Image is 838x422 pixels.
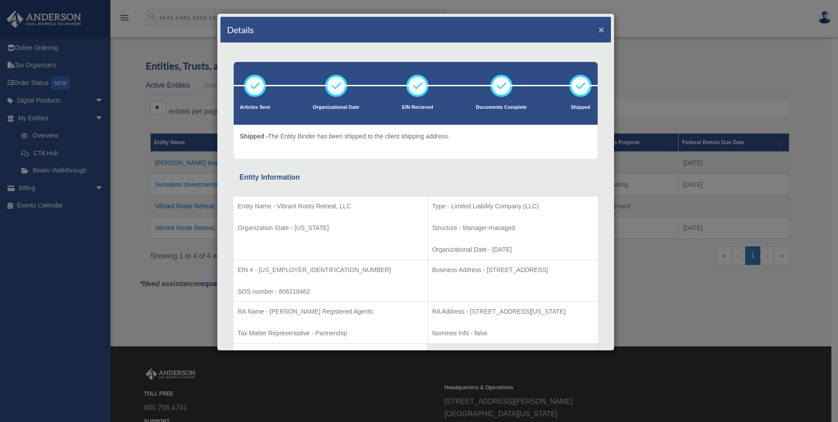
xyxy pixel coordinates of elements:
p: The Entity Binder has been shipped to the client shipping address. [240,131,450,142]
p: [US_STATE] Webfile - [238,348,423,359]
p: Nominee Info - false [432,328,594,339]
p: EIN # - [US_EMPLOYER_IDENTIFICATION_NUMBER] [238,265,423,276]
p: SOS number - 806218462 [238,286,423,297]
p: Structure - Manager-managed [432,223,594,234]
p: RA Name - [PERSON_NAME] Registered Agents [238,306,423,317]
p: Documents Complete [476,103,527,112]
p: EIN Recieved [402,103,433,112]
p: Type - Limited Liability Company (LLC) [432,201,594,212]
p: Tax Matter Representative - Partnership [238,328,423,339]
p: Entity Name - Vibrant Roots Retreat, LLC [238,201,423,212]
p: RA Address - [STREET_ADDRESS][US_STATE] [432,306,594,317]
span: Shipped - [240,133,268,140]
p: Organizational Date [313,103,359,112]
p: Business Address - [STREET_ADDRESS] [432,265,594,276]
button: × [599,25,604,34]
p: Shipped [569,103,592,112]
p: Articles Sent [240,103,270,112]
h4: Details [227,23,254,36]
div: Entity Information [239,171,592,184]
p: Organizational Date - [DATE] [432,244,594,255]
p: Organization State - [US_STATE] [238,223,423,234]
